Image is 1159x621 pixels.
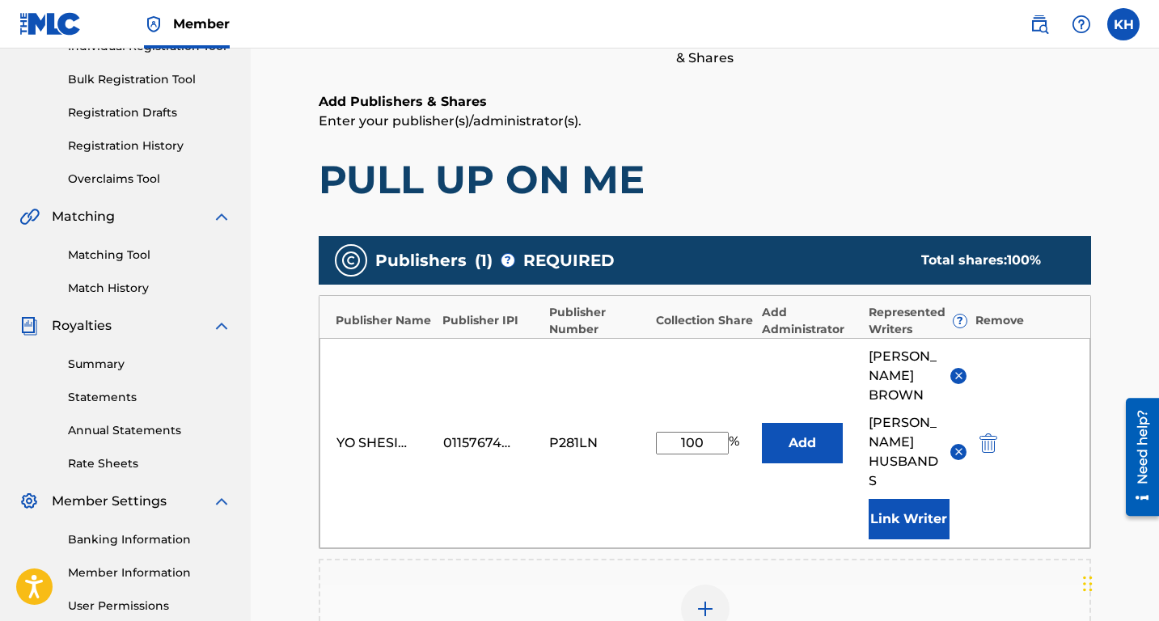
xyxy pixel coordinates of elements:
[68,137,231,154] a: Registration History
[979,433,997,453] img: 12a2ab48e56ec057fbd8.svg
[549,304,648,338] div: Publisher Number
[68,598,231,615] a: User Permissions
[319,155,1091,204] h1: PULL UP ON ME
[869,304,967,338] div: Represented Writers
[173,15,230,33] span: Member
[68,389,231,406] a: Statements
[68,356,231,373] a: Summary
[68,564,231,581] a: Member Information
[1065,8,1098,40] div: Help
[52,207,115,226] span: Matching
[68,455,231,472] a: Rate Sheets
[375,248,467,272] span: Publishers
[212,207,231,226] img: expand
[729,432,743,454] span: %
[68,247,231,264] a: Matching Tool
[212,316,231,336] img: expand
[1083,560,1093,608] div: Drag
[68,422,231,439] a: Annual Statements
[341,251,361,270] img: publishers
[869,499,950,539] button: Link Writer
[68,280,231,297] a: Match History
[954,315,967,327] span: ?
[52,492,167,511] span: Member Settings
[953,370,965,382] img: remove-from-list-button
[19,12,82,36] img: MLC Logo
[336,312,434,329] div: Publisher Name
[1078,543,1159,621] iframe: Chat Widget
[68,104,231,121] a: Registration Drafts
[523,248,615,272] span: REQUIRED
[319,92,1091,112] h6: Add Publishers & Shares
[319,112,1091,131] p: Enter your publisher(s)/administrator(s).
[68,531,231,548] a: Banking Information
[656,312,755,329] div: Collection Share
[442,312,541,329] div: Publisher IPI
[921,251,1059,270] div: Total shares:
[696,599,715,619] img: add
[869,347,939,405] span: [PERSON_NAME] BROWN
[1114,392,1159,522] iframe: Resource Center
[1072,15,1091,34] img: help
[144,15,163,34] img: Top Rightsholder
[501,254,514,267] span: ?
[1030,15,1049,34] img: search
[762,304,861,338] div: Add Administrator
[475,248,493,272] span: ( 1 )
[19,316,39,336] img: Royalties
[953,446,965,458] img: remove-from-list-button
[762,423,843,463] button: Add
[68,71,231,88] a: Bulk Registration Tool
[19,492,39,511] img: Member Settings
[869,413,939,491] span: [PERSON_NAME] HUSBANDS
[1023,8,1055,40] a: Public Search
[19,207,40,226] img: Matching
[52,316,112,336] span: Royalties
[1007,252,1041,268] span: 100 %
[68,171,231,188] a: Overclaims Tool
[212,492,231,511] img: expand
[975,312,1074,329] div: Remove
[1107,8,1140,40] div: User Menu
